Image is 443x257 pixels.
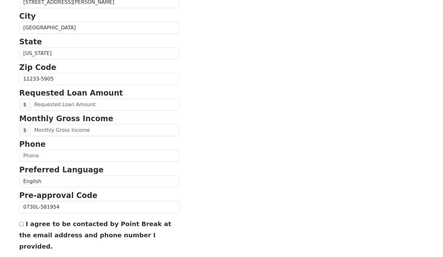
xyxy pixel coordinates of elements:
[19,140,46,149] strong: Phone
[19,89,123,97] strong: Requested Loan Amount
[19,166,104,174] strong: Preferred Language
[19,150,180,162] input: Phone
[19,201,180,213] input: Pre-approval Code
[19,12,36,21] strong: City
[19,124,31,136] span: $
[30,99,180,111] input: Requested Loan Amount
[19,37,42,46] strong: State
[19,63,57,72] strong: Zip Code
[19,73,180,85] input: Zip Code
[19,191,98,200] strong: Pre-approval Code
[19,220,171,250] label: I agree to be contacted by Point Break at the email address and phone number I provided.
[19,22,180,34] input: City
[30,124,180,136] input: Monthly Gross Income
[19,113,180,124] p: Monthly Gross Income
[19,99,31,111] span: $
